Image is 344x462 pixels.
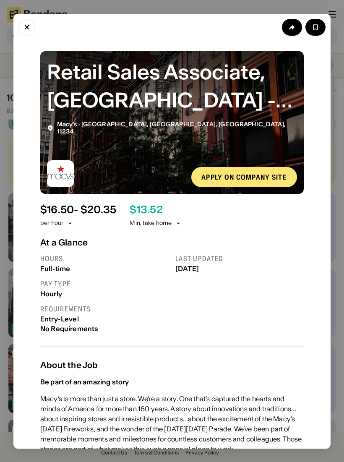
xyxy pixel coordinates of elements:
[175,264,304,272] div: [DATE]
[57,120,297,135] div: ·
[175,254,304,263] div: Last updated
[40,290,169,298] div: Hourly
[40,204,116,216] div: $ 16.50 - $20.35
[40,237,304,247] div: At a Glance
[40,279,169,288] div: Pay type
[47,160,74,187] img: Macy’s logo
[201,173,287,180] div: Apply on company site
[130,204,162,216] div: $ 13.52
[57,120,77,128] span: Macy’s
[40,304,169,313] div: Requirements
[57,120,286,135] span: [GEOGRAPHIC_DATA], [GEOGRAPHIC_DATA], [GEOGRAPHIC_DATA], 11234
[40,254,169,263] div: Hours
[40,324,169,332] div: No Requirements
[40,264,169,272] div: Full-time
[40,360,304,370] div: About the Job
[40,394,302,453] span: Macy’s is more than just a store. We’re a story. One that’s captured the hearts and minds of Amer...
[40,315,169,323] div: Entry-Level
[18,18,35,35] button: Close
[40,219,63,227] div: per hour
[40,378,129,386] div: Be part of an amazing story
[130,219,182,227] div: Min. take home
[47,57,297,114] div: Retail Sales Associate, Kings Plaza - Part Time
